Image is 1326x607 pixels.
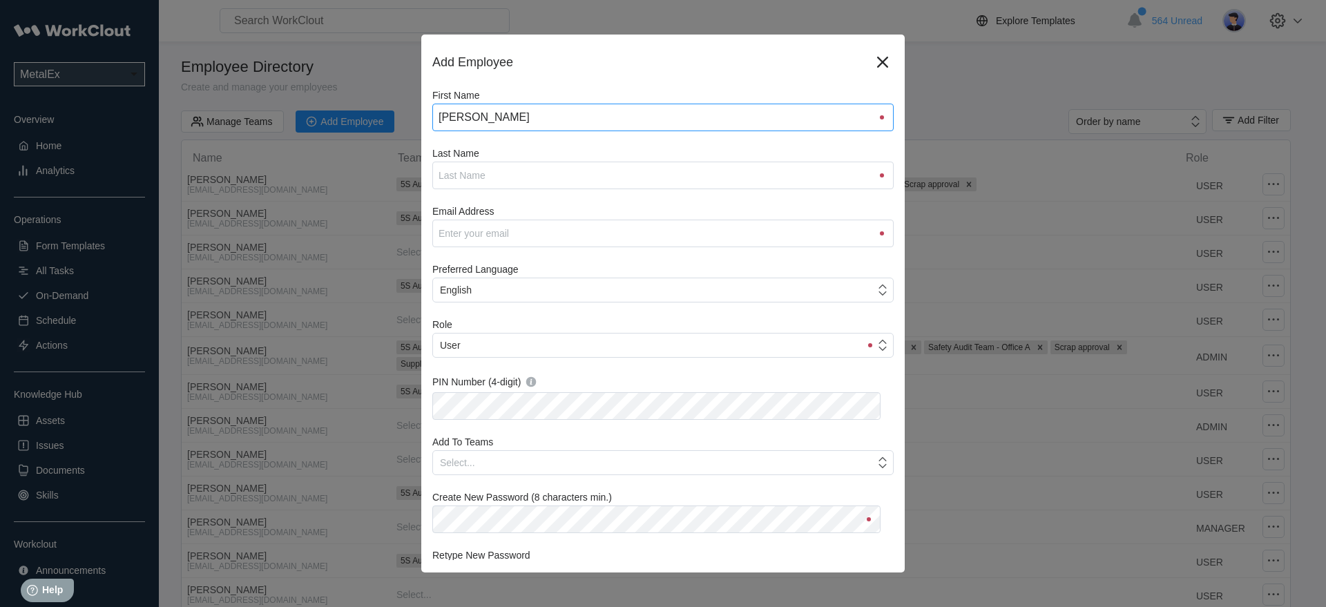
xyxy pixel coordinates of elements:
[432,90,894,104] label: First Name
[432,148,894,162] label: Last Name
[432,162,894,189] input: Last Name
[432,492,894,505] label: Create New Password (8 characters min.)
[432,436,894,450] label: Add To Teams
[440,340,461,351] div: User
[432,206,894,220] label: Email Address
[432,264,894,278] label: Preferred Language
[432,374,894,392] label: PIN Number (4-digit)
[432,220,894,247] input: Enter your email
[440,285,472,296] div: English
[440,457,475,468] div: Select...
[432,104,894,131] input: First Name
[432,55,872,70] div: Add Employee
[432,319,894,333] label: Role
[432,550,894,563] label: Retype New Password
